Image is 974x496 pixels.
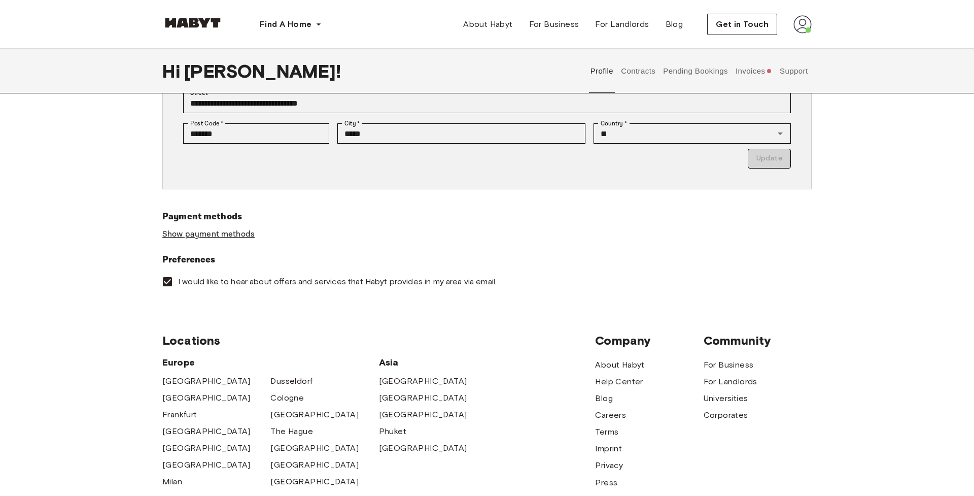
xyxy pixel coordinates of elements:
a: Terms [595,426,618,438]
a: [GEOGRAPHIC_DATA] [379,409,467,421]
a: Corporates [704,409,748,421]
label: Post Code [190,119,224,128]
a: [GEOGRAPHIC_DATA] [379,392,467,404]
label: Country [601,119,627,128]
a: Milan [162,476,182,488]
span: Asia [379,356,487,369]
h6: Preferences [162,253,812,267]
button: Support [778,49,809,93]
a: Dusseldorf [270,375,312,387]
a: [GEOGRAPHIC_DATA] [162,459,251,471]
a: Blog [595,392,613,405]
span: Find A Home [260,18,311,30]
span: [PERSON_NAME] ! [184,60,341,82]
a: For Landlords [704,376,757,388]
button: Find A Home [252,14,330,35]
a: For Business [704,359,754,371]
img: avatar [793,15,812,34]
a: The Hague [270,425,313,438]
a: Help Center [595,376,643,388]
span: Get in Touch [716,18,769,30]
button: Get in Touch [707,14,777,35]
a: About Habyt [595,359,644,371]
a: Phuket [379,425,406,438]
a: [GEOGRAPHIC_DATA] [162,442,251,454]
a: Press [595,477,617,489]
button: Invoices [734,49,773,93]
div: user profile tabs [586,49,812,93]
a: Frankfurt [162,409,197,421]
a: [GEOGRAPHIC_DATA] [162,375,251,387]
label: City [344,119,360,128]
a: [GEOGRAPHIC_DATA] [270,409,359,421]
button: Profile [589,49,615,93]
a: Cologne [270,392,304,404]
a: Show payment methods [162,229,255,240]
a: [GEOGRAPHIC_DATA] [379,442,467,454]
h6: Payment methods [162,210,812,224]
span: Hi [162,60,184,82]
span: I would like to hear about offers and services that Habyt provides in my area via email. [178,276,497,287]
a: Imprint [595,443,622,455]
a: For Landlords [587,14,657,35]
button: Pending Bookings [662,49,729,93]
button: Open [773,126,787,141]
a: About Habyt [455,14,520,35]
a: Blog [657,14,691,35]
span: Community [704,333,812,348]
span: Company [595,333,703,348]
span: Blog [666,18,683,30]
span: Locations [162,333,595,348]
a: [GEOGRAPHIC_DATA] [162,425,251,438]
button: Contracts [620,49,657,93]
span: For Landlords [595,18,649,30]
a: Universities [704,392,748,405]
img: Habyt [162,18,223,28]
a: [GEOGRAPHIC_DATA] [270,476,359,488]
a: Privacy [595,459,623,472]
a: Careers [595,409,626,421]
a: [GEOGRAPHIC_DATA] [379,375,467,387]
span: About Habyt [463,18,512,30]
a: [GEOGRAPHIC_DATA] [270,459,359,471]
a: For Business [521,14,587,35]
span: For Business [529,18,579,30]
a: [GEOGRAPHIC_DATA] [270,442,359,454]
span: Europe [162,356,379,369]
a: [GEOGRAPHIC_DATA] [162,392,251,404]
